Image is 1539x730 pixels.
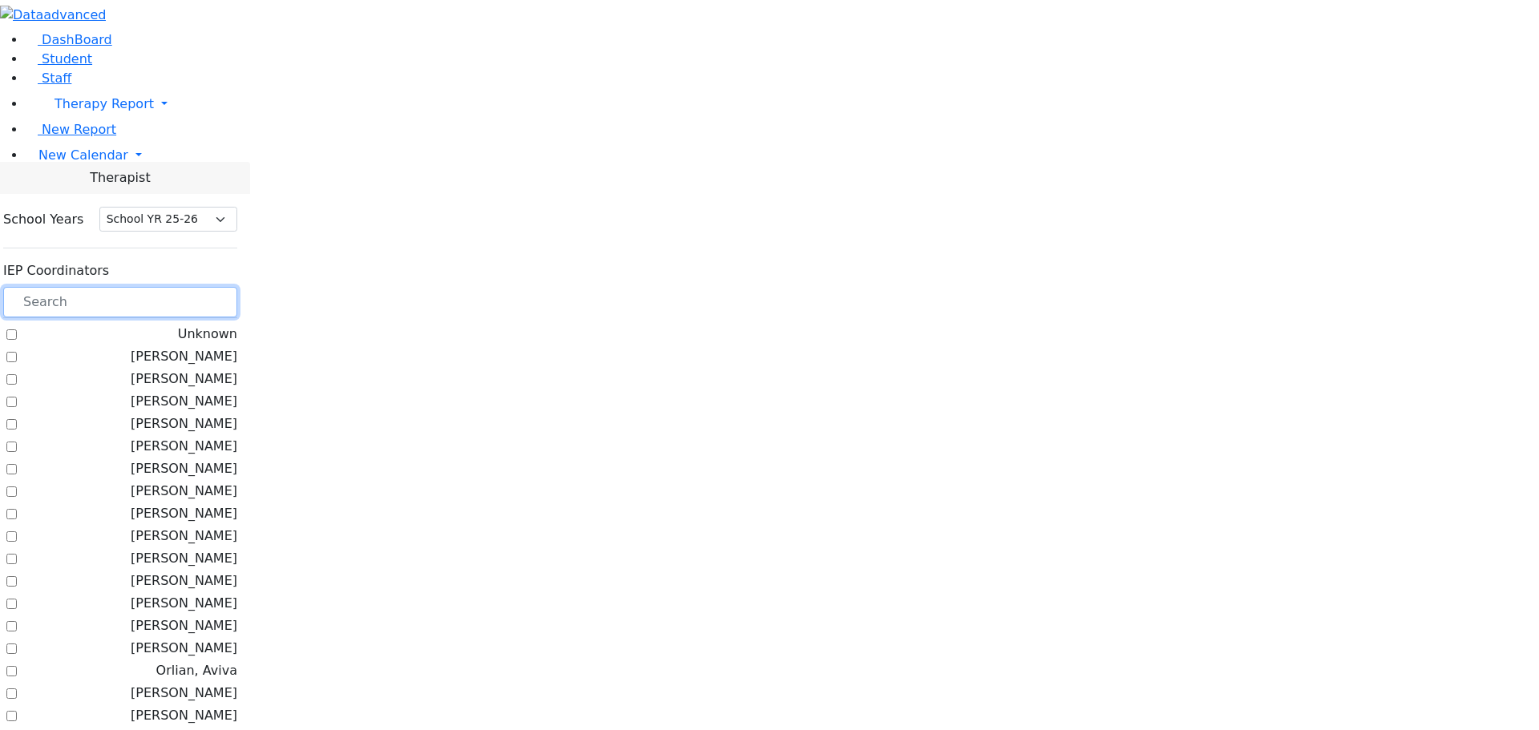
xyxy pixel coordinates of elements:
[42,32,112,47] span: DashBoard
[131,594,237,613] label: [PERSON_NAME]
[26,51,92,67] a: Student
[131,504,237,523] label: [PERSON_NAME]
[131,571,237,591] label: [PERSON_NAME]
[131,526,237,546] label: [PERSON_NAME]
[3,261,109,280] label: IEP Coordinators
[26,88,1539,120] a: Therapy Report
[131,347,237,366] label: [PERSON_NAME]
[156,661,237,680] label: Orlian, Aviva
[131,616,237,635] label: [PERSON_NAME]
[131,369,237,389] label: [PERSON_NAME]
[131,549,237,568] label: [PERSON_NAME]
[26,71,71,86] a: Staff
[178,325,237,344] label: Unknown
[38,147,128,163] span: New Calendar
[3,287,237,317] input: Search
[131,437,237,456] label: [PERSON_NAME]
[131,414,237,434] label: [PERSON_NAME]
[131,392,237,411] label: [PERSON_NAME]
[42,122,116,137] span: New Report
[131,684,237,703] label: [PERSON_NAME]
[26,122,116,137] a: New Report
[90,168,150,188] span: Therapist
[131,639,237,658] label: [PERSON_NAME]
[55,96,154,111] span: Therapy Report
[26,32,112,47] a: DashBoard
[3,210,83,229] label: School Years
[42,51,92,67] span: Student
[131,482,237,501] label: [PERSON_NAME]
[26,139,1539,171] a: New Calendar
[131,459,237,478] label: [PERSON_NAME]
[42,71,71,86] span: Staff
[131,706,237,725] label: [PERSON_NAME]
